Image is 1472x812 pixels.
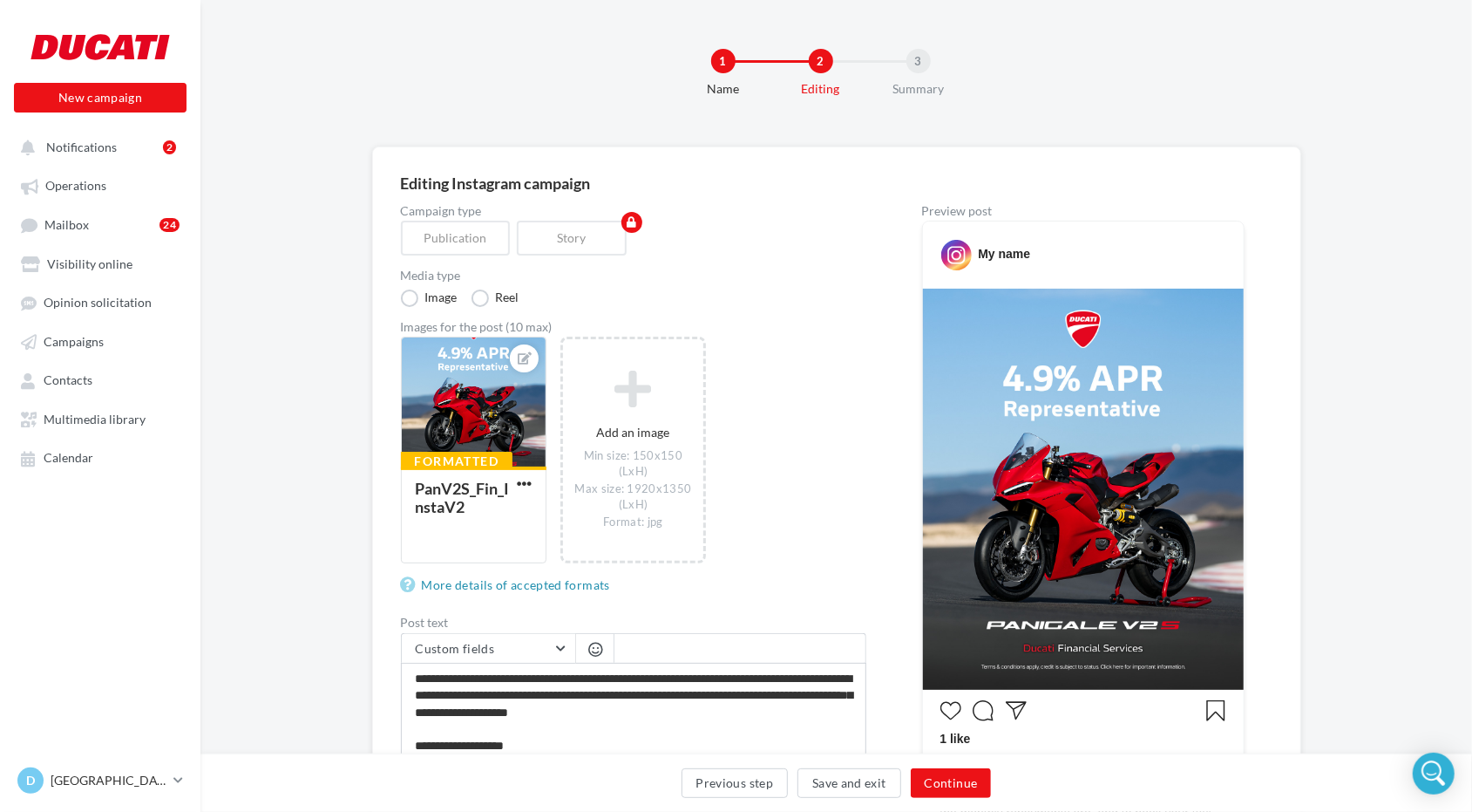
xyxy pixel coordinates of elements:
span: Mailbox [44,217,89,232]
p: [GEOGRAPHIC_DATA] [51,772,166,789]
a: D [GEOGRAPHIC_DATA] [14,764,187,797]
span: Operations [45,179,106,194]
span: Custom fields [416,641,495,656]
button: Continue [911,768,992,798]
a: Visibility online [10,248,190,279]
div: Editing Instagram campaign [401,175,1272,191]
div: 1 like [940,730,1226,752]
div: PanV2S_Fin_InstaV2 [416,479,510,516]
span: Opinion solicitation [44,296,152,310]
span: Notifications [46,140,117,154]
div: Formatted [401,452,513,471]
span: Campaigns [44,334,104,349]
div: 2 [163,140,176,154]
div: 1 [711,49,736,73]
div: Images for the post (10 max) [401,321,866,333]
button: Save and exit [797,768,901,798]
div: Name [668,80,779,98]
label: Image [401,290,458,307]
label: Media type [401,270,866,282]
svg: Commenter [973,700,994,721]
span: Contacts [44,373,92,388]
div: Preview post [922,205,1245,217]
div: 3 [906,49,931,73]
a: Opinion solicitation [10,286,190,317]
span: Multimedia library [44,412,146,426]
a: Calendar [10,441,190,473]
a: Campaigns [10,325,190,357]
div: Editing [765,80,877,98]
a: Multimedia library [10,403,190,434]
svg: Partager la publication [1006,700,1027,721]
label: Reel [471,290,519,307]
button: New campaign [14,83,187,113]
a: Mailbox24 [10,208,190,241]
button: Previous step [682,768,789,798]
div: My name [978,245,1030,263]
a: More details of accepted formats [401,575,617,596]
button: Custom fields [402,634,575,664]
label: Post text [401,617,866,629]
span: D [26,772,35,789]
span: Visibility online [47,256,132,271]
div: 2 [809,49,833,73]
span: Calendar [44,451,93,466]
a: Operations [10,169,190,201]
svg: Enregistrer [1205,700,1226,721]
svg: J’aime [940,700,961,721]
label: Campaign type [401,205,866,217]
div: Summary [863,80,974,98]
div: Open Intercom Messenger [1413,753,1455,795]
button: Notifications 2 [10,131,183,162]
div: 24 [159,218,180,232]
a: Contacts [10,364,190,395]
